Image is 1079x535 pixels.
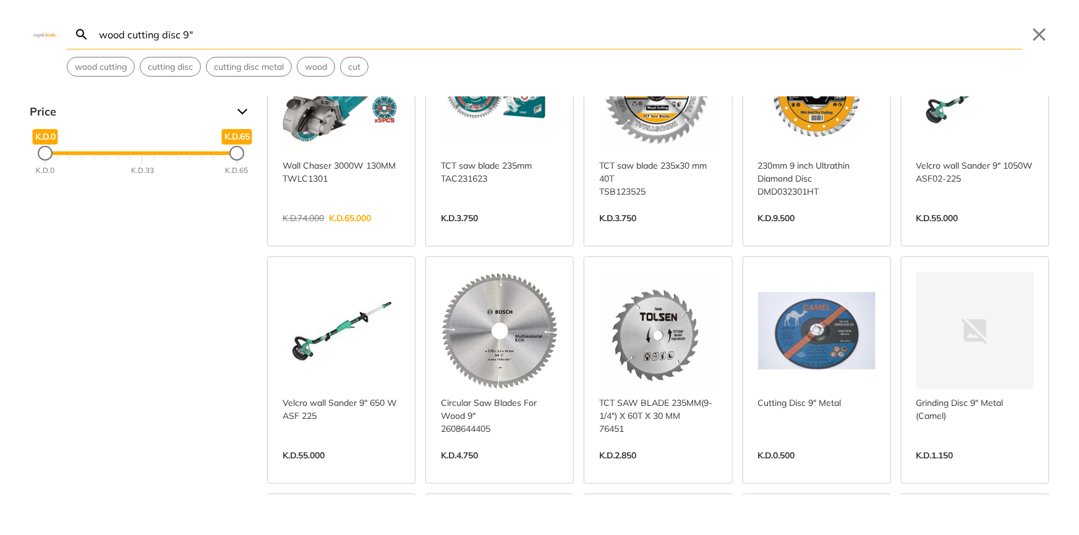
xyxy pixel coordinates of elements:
[297,57,335,76] button: Select suggestion: wood
[140,57,200,76] button: Select suggestion: cutting disc
[207,57,291,76] button: Select suggestion: cutting disc metal
[1030,25,1049,44] button: Close
[214,61,284,74] span: cutting disc metal
[206,57,292,77] div: Suggestion: cutting disc metal
[36,166,54,177] div: K.D.0
[148,61,193,74] span: cutting disc
[229,146,244,161] div: Maximum Price
[67,57,134,76] button: Select suggestion: wood cutting
[74,27,89,42] svg: Search
[305,61,327,74] span: wood
[348,61,360,74] span: cut
[140,57,201,77] div: Suggestion: cutting disc
[341,57,368,76] button: Select suggestion: cut
[131,166,154,177] div: K.D.33
[38,146,53,161] div: Minimum Price
[340,57,369,77] div: Suggestion: cut
[67,57,135,77] div: Suggestion: wood cutting
[30,32,59,37] img: Close
[30,102,228,122] span: Price
[96,20,1022,49] input: Search…
[75,61,127,74] span: wood cutting
[297,57,335,77] div: Suggestion: wood
[226,166,249,177] div: K.D.65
